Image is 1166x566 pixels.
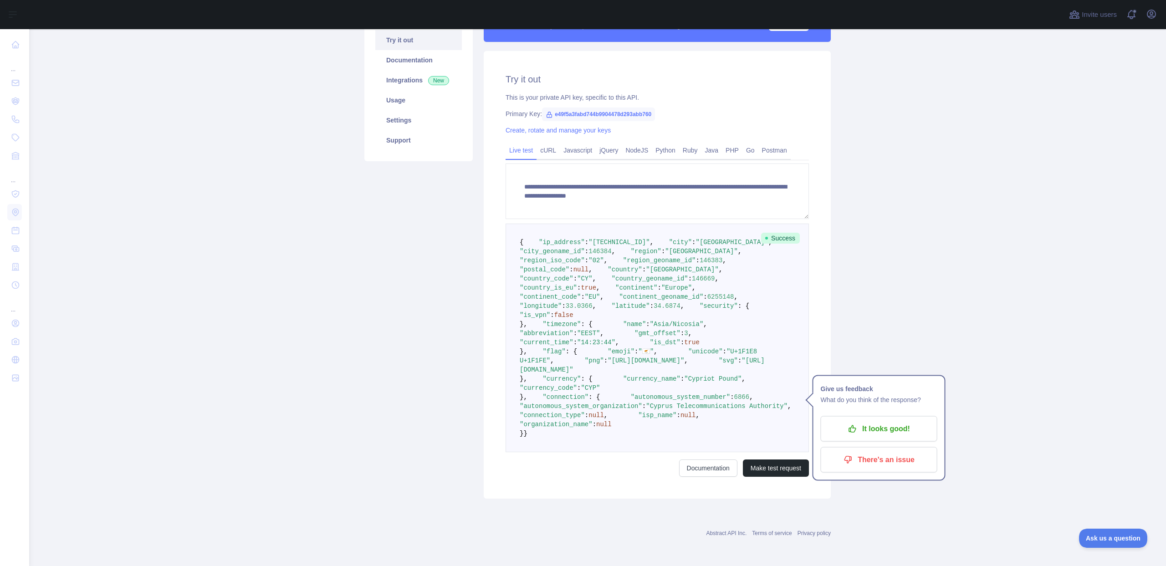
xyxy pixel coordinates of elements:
span: : { [738,302,749,310]
span: New [428,76,449,85]
a: jQuery [596,143,622,158]
iframe: Toggle Customer Support [1079,529,1148,548]
button: Make test request [743,459,809,477]
span: : [550,311,554,319]
span: : { [588,393,600,401]
span: : [585,239,588,246]
span: , [742,375,745,382]
span: : [573,275,577,282]
span: , [604,412,608,419]
span: , [688,330,692,337]
a: Abstract API Inc. [706,530,747,536]
span: "organization_name" [520,421,593,428]
a: Live test [506,143,537,158]
a: Usage [375,90,462,110]
button: There's an issue [821,447,937,473]
span: : [562,302,565,310]
span: null [680,412,696,419]
a: Privacy policy [798,530,831,536]
span: "postal_code" [520,266,569,273]
span: , [600,293,603,301]
span: , [650,239,654,246]
span: "security" [700,302,738,310]
span: : { [581,321,592,328]
span: : [573,339,577,346]
span: Invite users [1082,10,1117,20]
span: , [588,266,592,273]
span: : [634,348,638,355]
span: "current_time" [520,339,573,346]
span: "region" [631,248,661,255]
span: : [646,321,649,328]
span: , [612,248,615,255]
span: e49f5a3fabd744b9904478d293abb760 [542,107,655,121]
span: "[GEOGRAPHIC_DATA]" [665,248,738,255]
span: 146384 [588,248,611,255]
div: ... [7,166,22,184]
span: "svg" [719,357,738,364]
span: "CY" [577,275,593,282]
span: : { [581,375,592,382]
button: Invite users [1067,7,1119,22]
span: "unicode" [688,348,723,355]
span: , [600,330,603,337]
span: "country_is_eu" [520,284,577,291]
span: : [581,293,584,301]
a: Java [701,143,722,158]
span: : [723,348,726,355]
span: , [738,248,742,255]
a: Postman [758,143,791,158]
span: 6866 [734,393,750,401]
span: "emoji" [608,348,634,355]
span: , [604,257,608,264]
span: , [719,266,722,273]
span: : [657,284,661,291]
span: "connection_type" [520,412,585,419]
span: : [604,357,608,364]
span: true [581,284,596,291]
span: "🇨🇾" [639,348,654,355]
span: : [680,375,684,382]
span: Success [761,233,800,244]
p: It looks good! [828,421,931,437]
span: "region_geoname_id" [623,257,696,264]
span: : [577,384,581,392]
span: 3 [684,330,688,337]
a: Try it out [375,30,462,50]
span: : [585,412,588,419]
span: "currency_name" [623,375,680,382]
div: Primary Key: [506,109,809,118]
h2: Try it out [506,73,809,86]
a: Settings [375,110,462,130]
a: Python [652,143,679,158]
a: Javascript [560,143,596,158]
span: , [550,357,554,364]
a: Documentation [679,459,737,477]
span: , [654,348,657,355]
span: true [684,339,700,346]
span: "autonomous_system_organization" [520,403,642,410]
h1: Give us feedback [821,383,937,394]
span: null [573,266,589,273]
span: "[URL][DOMAIN_NAME]" [608,357,684,364]
span: "latitude" [612,302,650,310]
span: : { [566,348,577,355]
span: : [738,357,742,364]
span: { [520,239,523,246]
span: "is_vpn" [520,311,550,319]
span: : [642,403,646,410]
span: "[GEOGRAPHIC_DATA]" [696,239,769,246]
span: "continent_geoname_id" [619,293,703,301]
span: }, [520,321,527,328]
a: Go [742,143,758,158]
span: : [661,248,665,255]
span: "region_iso_code" [520,257,585,264]
a: Integrations New [375,70,462,90]
p: What do you think of the response? [821,394,937,405]
span: 146383 [700,257,722,264]
a: PHP [722,143,742,158]
span: "Cypriot Pound" [684,375,742,382]
span: "gmt_offset" [634,330,680,337]
span: "Cyprus Telecommunications Authority" [646,403,788,410]
a: Support [375,130,462,150]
